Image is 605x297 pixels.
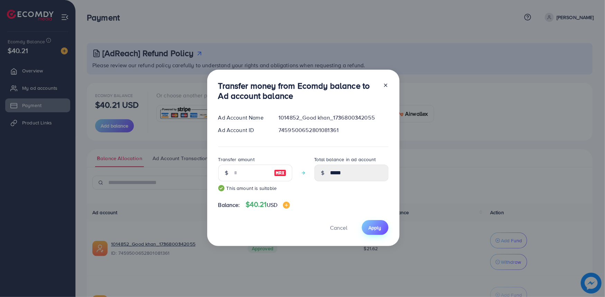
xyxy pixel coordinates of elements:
[213,114,273,122] div: Ad Account Name
[322,220,356,235] button: Cancel
[218,156,255,163] label: Transfer amount
[274,169,286,177] img: image
[218,185,224,191] img: guide
[369,224,382,231] span: Apply
[273,114,394,122] div: 1014852_Good khan_1736800342055
[314,156,376,163] label: Total balance in ad account
[213,126,273,134] div: Ad Account ID
[267,201,277,209] span: USD
[218,185,292,192] small: This amount is suitable
[273,126,394,134] div: 7459500652801081361
[330,224,348,232] span: Cancel
[218,201,240,209] span: Balance:
[218,81,377,101] h3: Transfer money from Ecomdy balance to Ad account balance
[362,220,388,235] button: Apply
[246,200,290,209] h4: $40.21
[283,202,290,209] img: image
